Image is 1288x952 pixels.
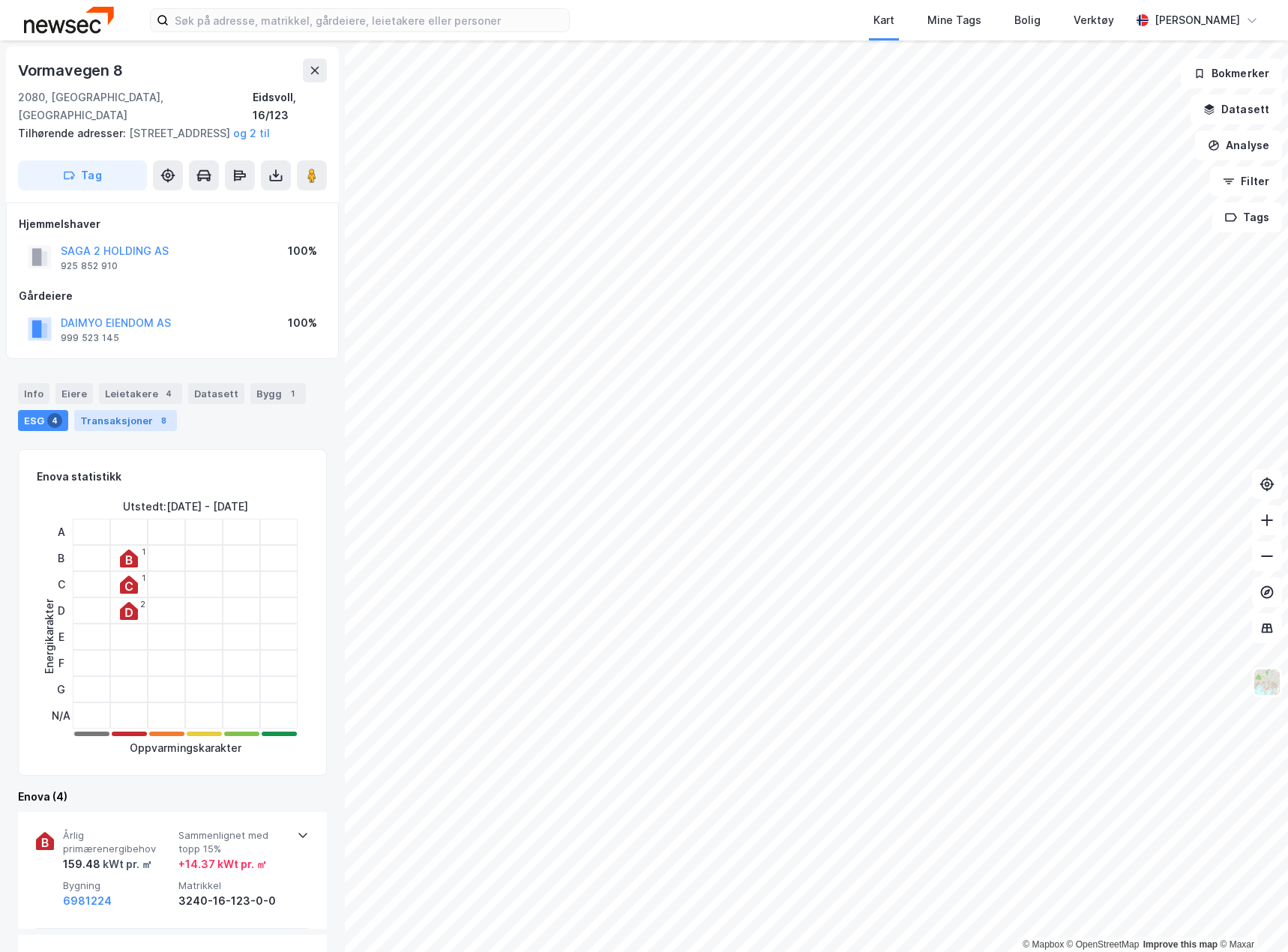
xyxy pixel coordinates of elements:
[1253,668,1281,696] img: Z
[1191,94,1282,124] button: Datasett
[52,650,70,676] div: F
[18,58,126,82] div: Vormavegen 8
[52,519,70,545] div: A
[140,600,145,609] div: 2
[178,892,288,910] div: 3240-16-123-0-0
[18,124,315,142] div: [STREET_ADDRESS]
[1023,939,1064,950] a: Mapbox
[61,260,118,272] div: 925 852 910
[285,386,300,401] div: 1
[1212,202,1282,232] button: Tags
[1067,939,1140,950] a: OpenStreetMap
[40,599,58,674] div: Energikarakter
[130,739,241,757] div: Oppvarmingskarakter
[1213,880,1288,952] iframe: Chat Widget
[74,410,177,431] div: Transaksjoner
[142,573,145,582] div: 1
[873,11,894,29] div: Kart
[156,413,171,428] div: 8
[52,624,70,650] div: E
[18,160,147,190] button: Tag
[1195,130,1282,160] button: Analyse
[100,855,152,873] div: kWt pr. ㎡
[37,468,121,486] div: Enova statistikk
[24,7,114,33] img: newsec-logo.f6e21ccffca1b3a03d2d.png
[55,383,93,404] div: Eiere
[52,571,70,597] div: C
[1143,939,1218,950] a: Improve this map
[188,383,244,404] div: Datasett
[288,314,317,332] div: 100%
[47,413,62,428] div: 4
[18,88,253,124] div: 2080, [GEOGRAPHIC_DATA], [GEOGRAPHIC_DATA]
[18,788,327,806] div: Enova (4)
[52,702,70,729] div: N/A
[169,9,569,31] input: Søk på adresse, matrikkel, gårdeiere, leietakere eller personer
[63,829,172,855] span: Årlig primærenergibehov
[63,879,172,892] span: Bygning
[178,855,267,873] div: + 14.37 kWt pr. ㎡
[19,287,326,305] div: Gårdeiere
[18,127,129,139] span: Tilhørende adresser:
[250,383,306,404] div: Bygg
[18,410,68,431] div: ESG
[178,879,288,892] span: Matrikkel
[61,332,119,344] div: 999 523 145
[19,215,326,233] div: Hjemmelshaver
[1210,166,1282,196] button: Filter
[52,545,70,571] div: B
[1014,11,1041,29] div: Bolig
[288,242,317,260] div: 100%
[52,597,70,624] div: D
[99,383,182,404] div: Leietakere
[52,676,70,702] div: G
[123,498,248,516] div: Utstedt : [DATE] - [DATE]
[253,88,327,124] div: Eidsvoll, 16/123
[63,892,112,910] button: 6981224
[142,547,145,556] div: 1
[1074,11,1114,29] div: Verktøy
[927,11,981,29] div: Mine Tags
[1181,58,1282,88] button: Bokmerker
[161,386,176,401] div: 4
[18,383,49,404] div: Info
[63,855,152,873] div: 159.48
[1155,11,1240,29] div: [PERSON_NAME]
[178,829,288,855] span: Sammenlignet med topp 15%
